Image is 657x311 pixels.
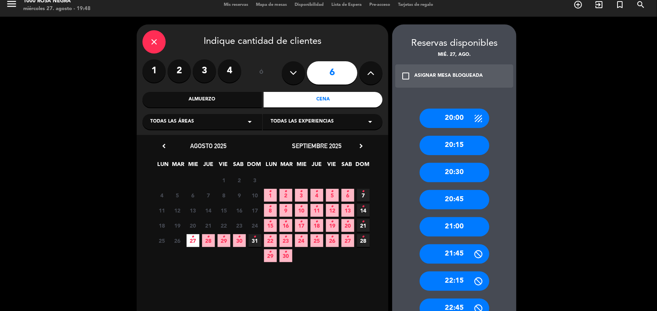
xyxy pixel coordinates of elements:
[341,234,354,247] span: 27
[362,231,365,243] i: •
[150,118,194,126] span: Todas las áreas
[420,109,489,128] div: 20:00
[341,204,354,217] span: 13
[326,219,339,232] span: 19
[264,234,277,247] span: 22
[254,231,256,243] i: •
[420,163,489,182] div: 20:30
[264,219,277,232] span: 15
[331,200,334,213] i: •
[233,189,246,202] span: 9
[238,231,241,243] i: •
[280,234,292,247] span: 23
[223,231,225,243] i: •
[285,200,287,213] i: •
[233,234,246,247] span: 30
[401,71,410,81] i: check_box_outline_blank
[218,189,230,202] span: 8
[142,30,383,54] div: Indique cantidad de clientes
[347,216,349,228] i: •
[192,231,194,243] i: •
[247,160,260,173] span: DOM
[218,219,230,232] span: 22
[280,189,292,202] span: 2
[156,189,168,202] span: 4
[218,204,230,217] span: 15
[326,189,339,202] span: 5
[280,160,293,173] span: MAR
[420,136,489,155] div: 20:15
[218,234,230,247] span: 29
[245,117,254,126] i: arrow_drop_down
[420,244,489,264] div: 21:45
[149,37,159,47] i: close
[172,160,185,173] span: MAR
[202,219,215,232] span: 21
[220,3,252,7] span: Mis reservas
[331,216,334,228] i: •
[249,234,261,247] span: 31
[156,219,168,232] span: 18
[252,3,291,7] span: Mapa de mesas
[249,174,261,187] span: 3
[331,231,334,243] i: •
[280,219,292,232] span: 16
[187,234,199,247] span: 27
[280,204,292,217] span: 9
[357,234,370,247] span: 28
[326,204,339,217] span: 12
[264,189,277,202] span: 1
[357,189,370,202] span: 7
[365,3,394,7] span: Pre-acceso
[295,234,308,247] span: 24
[249,204,261,217] span: 17
[285,185,287,198] i: •
[362,216,365,228] i: •
[269,185,272,198] i: •
[328,3,365,7] span: Lista de Espera
[295,204,308,217] span: 10
[269,246,272,258] i: •
[326,234,339,247] span: 26
[217,160,230,173] span: VIE
[271,118,334,126] span: Todas las experiencias
[347,185,349,198] i: •
[233,219,246,232] span: 23
[357,204,370,217] span: 14
[232,160,245,173] span: SAB
[300,216,303,228] i: •
[156,204,168,217] span: 11
[269,200,272,213] i: •
[249,219,261,232] span: 24
[310,234,323,247] span: 25
[362,200,365,213] i: •
[357,142,365,150] i: chevron_right
[160,142,168,150] i: chevron_left
[171,219,184,232] span: 19
[295,160,308,173] span: MIE
[202,189,215,202] span: 7
[202,204,215,217] span: 14
[285,216,287,228] i: •
[420,271,489,291] div: 22:15
[269,231,272,243] i: •
[269,216,272,228] i: •
[392,51,516,59] div: mié. 27, ago.
[193,59,216,83] label: 3
[295,189,308,202] span: 3
[347,231,349,243] i: •
[326,160,338,173] span: VIE
[249,59,274,86] div: ó
[218,174,230,187] span: 1
[300,185,303,198] i: •
[316,185,318,198] i: •
[249,189,261,202] span: 10
[187,160,200,173] span: MIE
[316,200,318,213] i: •
[316,231,318,243] i: •
[264,249,277,262] span: 29
[292,142,341,150] span: septiembre 2025
[310,204,323,217] span: 11
[233,204,246,217] span: 16
[394,3,437,7] span: Tarjetas de regalo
